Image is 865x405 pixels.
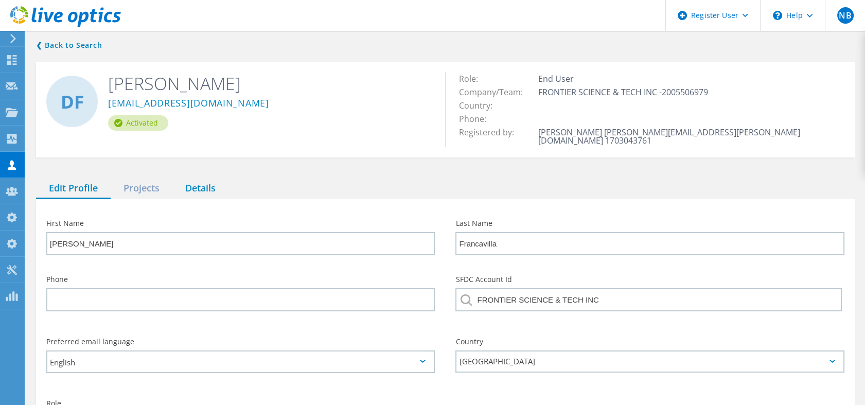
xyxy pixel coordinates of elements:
div: Details [172,178,228,199]
svg: \n [773,11,782,20]
td: End User [535,72,844,85]
a: [EMAIL_ADDRESS][DOMAIN_NAME] [108,98,269,109]
span: DF [61,93,84,111]
label: First Name [46,220,435,227]
label: Preferred email language [46,338,435,345]
label: Phone [46,276,435,283]
div: Activated [108,115,168,131]
span: Role: [458,73,488,84]
h2: [PERSON_NAME] [108,72,430,95]
td: [PERSON_NAME] [PERSON_NAME][EMAIL_ADDRESS][PERSON_NAME][DOMAIN_NAME] 1703043761 [535,126,844,147]
span: NB [839,11,851,20]
label: Country [455,338,844,345]
label: SFDC Account Id [455,276,844,283]
span: Registered by: [458,127,524,138]
div: Projects [111,178,172,199]
span: Country: [458,100,502,111]
div: [GEOGRAPHIC_DATA] [455,350,844,373]
span: Phone: [458,113,496,125]
div: Edit Profile [36,178,111,199]
label: Last Name [455,220,844,227]
span: FRONTIER SCIENCE & TECH INC -2005506979 [538,86,718,98]
a: Back to search [36,39,102,51]
a: Live Optics Dashboard [10,22,121,29]
span: Company/Team: [458,86,533,98]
